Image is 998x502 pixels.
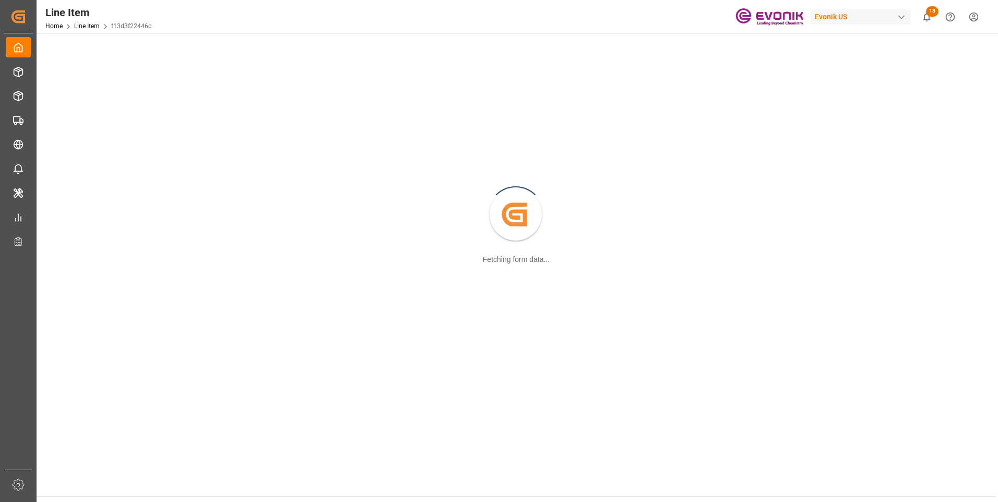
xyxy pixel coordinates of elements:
button: Help Center [938,5,962,29]
img: Evonik-brand-mark-Deep-Purple-RGB.jpeg_1700498283.jpeg [735,8,803,26]
button: show 18 new notifications [915,5,938,29]
div: Evonik US [811,9,911,25]
div: Fetching form data... [483,254,550,265]
div: Line Item [45,5,151,20]
a: Home [45,22,63,30]
a: Line Item [74,22,100,30]
button: Evonik US [811,7,915,27]
span: 18 [926,6,938,17]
